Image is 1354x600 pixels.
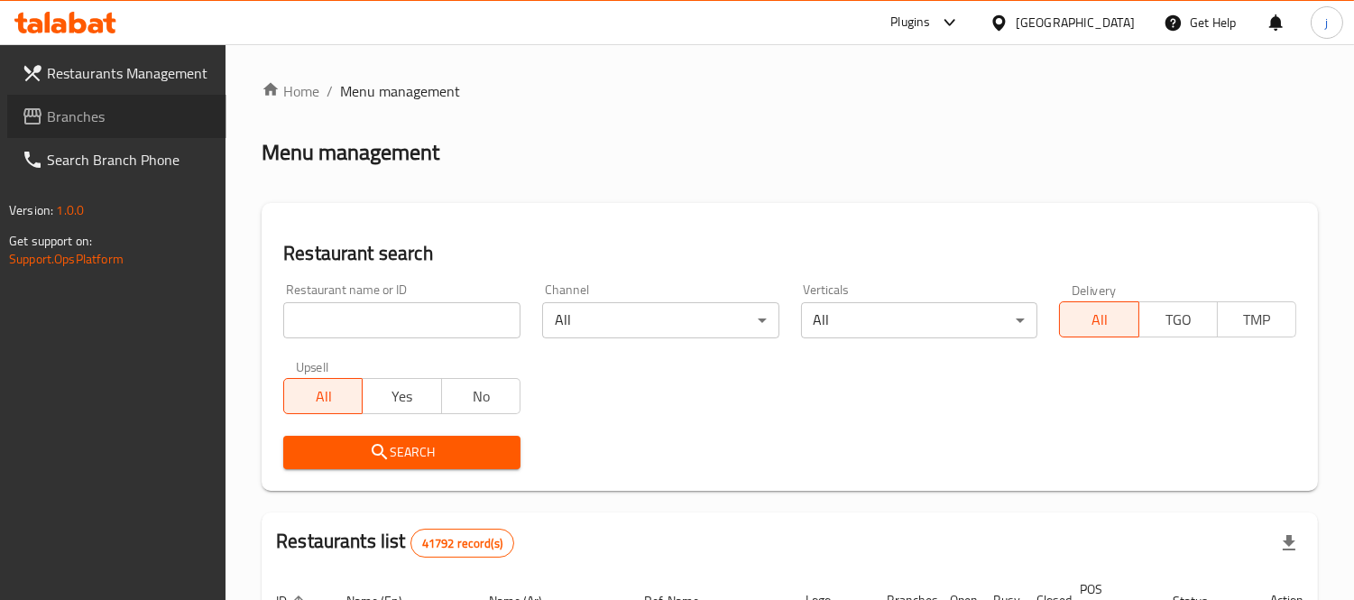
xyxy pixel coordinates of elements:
[276,528,514,558] h2: Restaurants list
[47,149,212,171] span: Search Branch Phone
[47,62,212,84] span: Restaurants Management
[7,51,226,95] a: Restaurants Management
[449,383,513,410] span: No
[7,138,226,181] a: Search Branch Phone
[283,378,363,414] button: All
[296,360,329,373] label: Upsell
[298,441,506,464] span: Search
[283,436,520,469] button: Search
[801,302,1038,338] div: All
[283,240,1296,267] h2: Restaurant search
[890,12,930,33] div: Plugins
[1016,13,1135,32] div: [GEOGRAPHIC_DATA]
[1325,13,1328,32] span: j
[370,383,434,410] span: Yes
[441,378,520,414] button: No
[1138,301,1218,337] button: TGO
[340,80,460,102] span: Menu management
[56,198,84,222] span: 1.0.0
[47,106,212,127] span: Branches
[262,80,1318,102] nav: breadcrumb
[1217,301,1296,337] button: TMP
[1267,522,1311,565] div: Export file
[410,529,514,558] div: Total records count
[262,80,319,102] a: Home
[9,247,124,271] a: Support.OpsPlatform
[291,383,355,410] span: All
[1072,283,1117,296] label: Delivery
[262,138,439,167] h2: Menu management
[7,95,226,138] a: Branches
[542,302,779,338] div: All
[1147,307,1211,333] span: TGO
[9,229,92,253] span: Get support on:
[1059,301,1138,337] button: All
[327,80,333,102] li: /
[1067,307,1131,333] span: All
[362,378,441,414] button: Yes
[283,302,520,338] input: Search for restaurant name or ID..
[1225,307,1289,333] span: TMP
[411,535,513,552] span: 41792 record(s)
[9,198,53,222] span: Version:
